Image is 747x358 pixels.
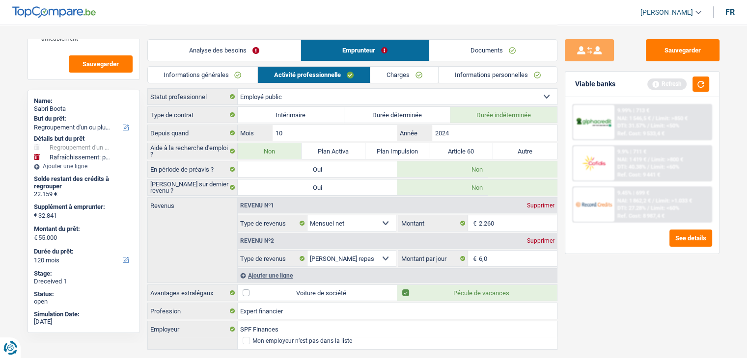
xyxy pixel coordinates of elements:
label: Voiture de société [238,285,397,301]
label: Statut professionnel [148,89,238,104]
label: Durée indéterminée [450,107,557,123]
label: Non [238,143,302,159]
div: Sabri Boota [34,105,134,113]
div: Ajouter une ligne [34,163,134,170]
div: Supprimer [525,203,557,208]
label: Type de revenus [238,215,307,231]
div: open [34,298,134,306]
label: Année [397,125,432,141]
div: 9.9% | 711 € [617,149,646,155]
a: Emprunteur [301,40,429,61]
div: Supprimer [525,238,557,244]
div: Détails but du prêt [34,135,134,143]
span: € [34,211,37,219]
div: Stage: [34,270,134,278]
span: DTI: 40.38% [617,164,646,170]
span: Sauvegarder [83,61,119,67]
label: Article 60 [429,143,493,159]
a: Charges [370,67,439,83]
span: Limit: <60% [651,205,679,211]
span: [PERSON_NAME] [640,8,693,17]
label: Oui [238,161,397,177]
a: Analyse des besoins [148,40,301,61]
span: / [652,198,654,204]
a: Activité professionnelle [258,67,370,83]
a: Informations générales [148,67,258,83]
div: Revenu nº2 [238,238,277,244]
span: Limit: <60% [651,164,679,170]
label: En période de préavis ? [148,161,238,177]
span: € [468,251,479,266]
span: / [647,205,649,211]
div: Ref. Cost: 9 441 € [617,172,660,178]
label: Revenus [148,198,237,209]
span: NAI: 1 546,5 € [617,115,651,122]
div: Revenu nº1 [238,203,277,208]
label: Employeur [148,321,238,337]
label: Non [397,161,557,177]
button: Sauvegarder [69,55,133,73]
div: Mon employeur n’est pas dans la liste [252,338,352,344]
input: AAAA [432,125,556,141]
div: Dreceived 1 [34,278,134,285]
div: Solde restant des crédits à regrouper [34,175,134,190]
label: Type de contrat [148,107,238,123]
a: [PERSON_NAME] [633,4,701,21]
span: NAI: 1 419 € [617,156,646,163]
label: Supplément à emprunter: [34,203,132,211]
div: [DATE] [34,318,134,326]
label: Montant [398,215,468,231]
label: Montant par jour [398,251,468,266]
span: / [647,164,649,170]
img: TopCompare Logo [12,6,96,18]
label: Plan Activa [302,143,365,159]
span: DTI: 31.57% [617,123,646,129]
span: € [34,234,37,242]
span: NAI: 1 862,2 € [617,198,651,204]
label: But du prêt: [34,115,132,123]
div: 22.159 € [34,190,134,198]
span: € [468,215,479,231]
span: Limit: >800 € [651,156,683,163]
button: Sauvegarder [646,39,719,61]
img: Cofidis [576,154,612,172]
label: Durée du prêt: [34,248,132,256]
span: DTI: 27.28% [617,205,646,211]
span: / [648,156,650,163]
span: Limit: >850 € [656,115,688,122]
div: 9.45% | 699 € [617,190,649,196]
label: Mois [238,125,273,141]
span: / [647,123,649,129]
div: Ajouter une ligne [238,268,557,282]
label: Depuis quand [148,125,238,141]
a: Documents [429,40,557,61]
span: Limit: <50% [651,123,679,129]
label: Profession [148,303,238,319]
div: 9.99% | 713 € [617,107,649,114]
label: Type de revenus [238,251,307,266]
div: Ref. Cost: 9 533,4 € [617,130,664,137]
label: Autre [493,143,557,159]
input: Cherchez votre employeur [238,321,557,337]
div: Name: [34,97,134,105]
button: See details [669,230,712,247]
label: Plan Impulsion [365,143,429,159]
div: Viable banks [575,80,615,88]
div: fr [725,7,735,17]
div: Simulation Date: [34,310,134,318]
img: Record Credits [576,195,612,213]
div: Ref. Cost: 8 987,4 € [617,213,664,219]
div: Refresh [647,78,687,89]
label: Pécule de vacances [397,285,557,301]
a: Informations personnelles [439,67,557,83]
label: Non [397,179,557,195]
span: Limit: >1.033 € [656,198,692,204]
span: / [652,115,654,122]
label: [PERSON_NAME] sur dernier revenu ? [148,179,238,195]
label: Durée déterminée [344,107,451,123]
input: MM [273,125,397,141]
label: Montant du prêt: [34,225,132,233]
div: Status: [34,290,134,298]
label: Avantages extralégaux [148,285,238,301]
img: AlphaCredit [576,117,612,128]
